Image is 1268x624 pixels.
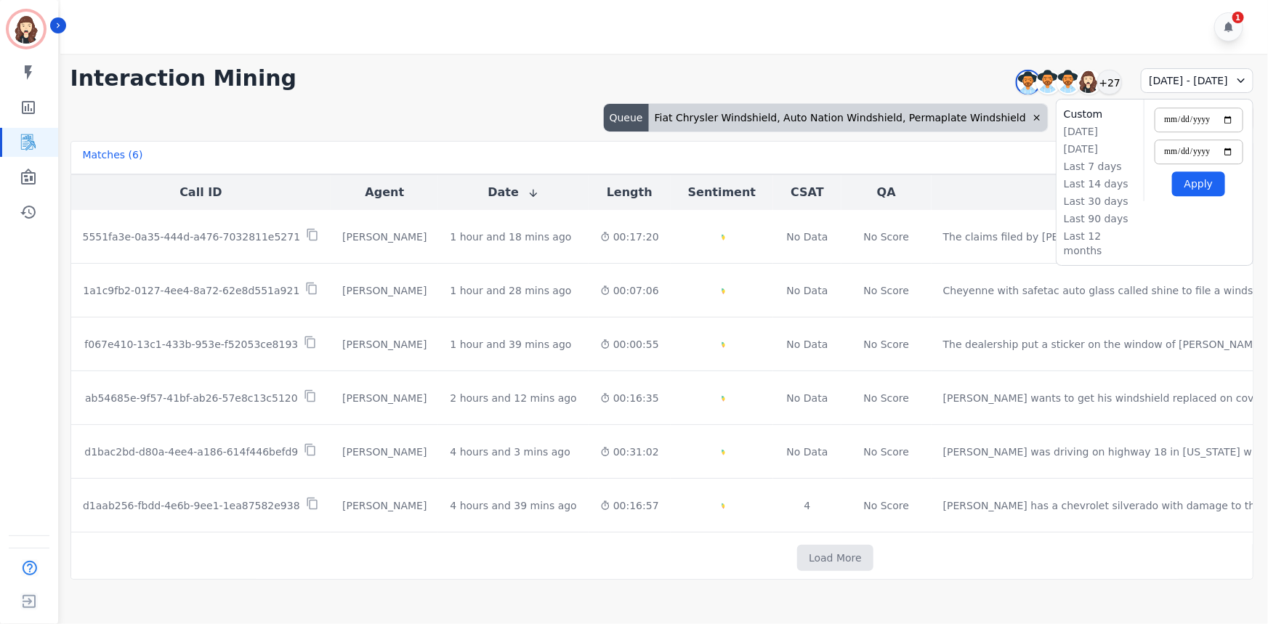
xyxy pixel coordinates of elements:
div: No Score [864,283,910,298]
button: Agent [365,184,404,201]
li: Last 14 days [1064,177,1136,191]
div: 1 hour and 39 mins ago [450,337,571,352]
li: [DATE] [1064,142,1136,156]
div: 2 hours and 12 mins ago [450,391,576,405]
div: No Score [864,445,910,459]
div: [PERSON_NAME] [342,391,427,405]
div: 4 hours and 39 mins ago [450,498,576,513]
div: Queue [604,104,649,131]
h1: Interaction Mining [70,65,297,92]
div: No Data [785,445,830,459]
div: No Data [785,391,830,405]
div: [PERSON_NAME] [342,230,427,244]
div: No Score [864,230,910,244]
div: [PERSON_NAME] [342,337,427,352]
li: Last 90 days [1064,211,1136,226]
div: 1 [1232,12,1244,23]
div: 00:16:35 [600,391,659,405]
button: Load More [797,545,873,571]
div: [DATE] - [DATE] [1141,68,1253,93]
div: 1 hour and 28 mins ago [450,283,571,298]
div: No Score [864,391,910,405]
div: [PERSON_NAME] [342,445,427,459]
div: [PERSON_NAME] [342,498,427,513]
div: +27 [1097,70,1122,94]
div: 4 [785,498,830,513]
div: 00:07:06 [600,283,659,298]
div: No Data [785,230,830,244]
button: Date [488,184,539,201]
div: Fiat Chrysler Windshield, Auto Nation Windshield, Permaplate Windshield [649,104,1048,131]
li: [DATE] [1064,124,1136,139]
button: Apply [1172,171,1225,196]
button: Sentiment [688,184,756,201]
li: Last 7 days [1064,159,1136,174]
div: No Score [864,337,910,352]
li: Last 30 days [1064,194,1136,208]
div: 00:31:02 [600,445,659,459]
div: No Data [785,337,830,352]
div: No Data [785,283,830,298]
p: f067e410-13c1-433b-953e-f52053ce8193 [84,337,298,352]
li: Last 12 months [1064,229,1136,258]
div: No Score [864,498,910,513]
p: d1aab256-fbdd-4e6b-9ee1-1ea87582e938 [83,498,300,513]
img: Bordered avatar [9,12,44,46]
button: Length [607,184,653,201]
button: QA [877,184,896,201]
button: Call ID [179,184,222,201]
li: Custom [1064,107,1136,121]
p: 5551fa3e-0a35-444d-a476-7032811e5271 [83,230,301,244]
div: 00:16:57 [600,498,659,513]
div: 1 hour and 18 mins ago [450,230,571,244]
button: CSAT [791,184,824,201]
div: Matches ( 6 ) [83,147,143,168]
p: ab54685e-9f57-41bf-ab26-57e8c13c5120 [85,391,298,405]
div: 4 hours and 3 mins ago [450,445,570,459]
p: d1bac2bd-d80a-4ee4-a186-614f446befd9 [84,445,298,459]
div: 00:17:20 [600,230,659,244]
div: [PERSON_NAME] [342,283,427,298]
div: 00:00:55 [600,337,659,352]
p: 1a1c9fb2-0127-4ee4-8a72-62e8d551a921 [83,283,299,298]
